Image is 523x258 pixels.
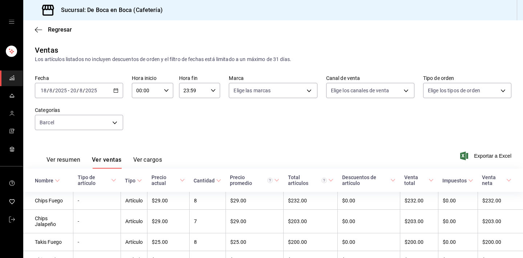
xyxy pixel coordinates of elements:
[189,210,226,233] td: 7
[194,178,221,184] span: Cantidad
[92,156,122,169] button: Ver ventas
[151,174,178,186] div: Precio actual
[35,108,123,113] label: Categorías
[73,192,121,210] td: -
[23,192,73,210] td: Chips Fuego
[482,174,505,186] div: Venta neta
[478,192,523,210] td: $232.00
[438,192,478,210] td: $0.00
[47,88,49,93] span: /
[400,233,438,251] td: $200.00
[338,192,400,210] td: $0.00
[151,174,185,186] span: Precio actual
[288,174,327,186] div: Total artículos
[331,87,389,94] span: Elige los canales de venta
[35,45,58,56] div: Ventas
[226,233,284,251] td: $25.00
[423,76,511,81] label: Tipo de orden
[400,210,438,233] td: $203.00
[194,178,215,184] div: Cantidad
[147,233,189,251] td: $25.00
[55,6,163,15] h3: Sucursal: De Boca en Boca (Cafetería)
[326,76,414,81] label: Canal de venta
[179,76,220,81] label: Hora fin
[125,178,142,184] span: Tipo
[78,174,110,186] div: Tipo de artículo
[442,178,473,184] span: Impuestos
[462,152,511,160] button: Exportar a Excel
[428,87,480,94] span: Elige los tipos de orden
[121,192,147,210] td: Artículo
[35,178,53,184] div: Nombre
[230,174,273,186] div: Precio promedio
[132,76,173,81] label: Hora inicio
[55,88,67,93] input: ----
[267,178,273,183] svg: Precio promedio = Total artículos / cantidad
[77,88,79,93] span: /
[338,233,400,251] td: $0.00
[48,26,72,33] span: Regresar
[288,174,333,186] span: Total artículos
[338,210,400,233] td: $0.00
[35,76,123,81] label: Fecha
[9,19,15,25] button: open drawer
[147,192,189,210] td: $29.00
[35,26,72,33] button: Regresar
[70,88,77,93] input: --
[40,119,54,126] span: Barcel
[226,210,284,233] td: $29.00
[284,233,338,251] td: $200.00
[125,178,135,184] div: Tipo
[78,174,116,186] span: Tipo de artículo
[49,88,53,93] input: --
[73,233,121,251] td: -
[35,178,60,184] span: Nombre
[482,174,511,186] span: Venta neta
[404,174,434,186] span: Venta total
[68,88,69,93] span: -
[53,88,55,93] span: /
[478,233,523,251] td: $200.00
[40,88,47,93] input: --
[229,76,317,81] label: Marca
[226,192,284,210] td: $29.00
[79,88,83,93] input: --
[121,233,147,251] td: Artículo
[121,210,147,233] td: Artículo
[321,178,327,183] svg: El total artículos considera cambios de precios en los artículos así como costos adicionales por ...
[438,233,478,251] td: $0.00
[342,174,396,186] span: Descuentos de artículo
[230,174,279,186] span: Precio promedio
[438,210,478,233] td: $0.00
[23,233,73,251] td: Takis Fuego
[404,174,427,186] div: Venta total
[284,192,338,210] td: $232.00
[133,156,162,169] button: Ver cargos
[73,210,121,233] td: -
[478,210,523,233] td: $203.00
[147,210,189,233] td: $29.00
[46,156,162,169] div: navigation tabs
[189,192,226,210] td: 8
[83,88,85,93] span: /
[189,233,226,251] td: 8
[23,210,73,233] td: Chips Jalapeño
[35,56,511,63] div: Los artículos listados no incluyen descuentos de orden y el filtro de fechas está limitado a un m...
[46,156,80,169] button: Ver resumen
[442,178,467,184] div: Impuestos
[284,210,338,233] td: $203.00
[234,87,271,94] span: Elige las marcas
[342,174,389,186] div: Descuentos de artículo
[85,88,97,93] input: ----
[400,192,438,210] td: $232.00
